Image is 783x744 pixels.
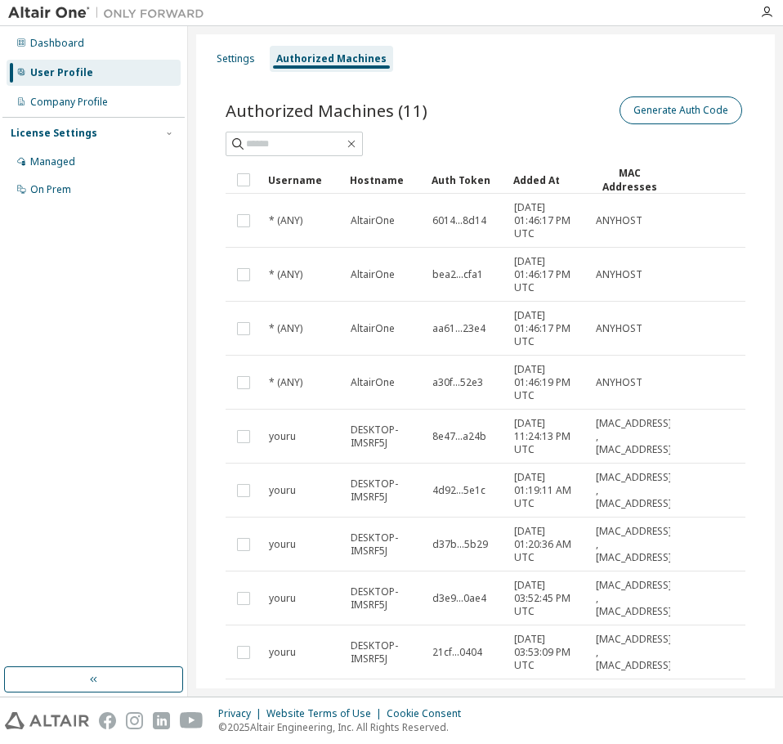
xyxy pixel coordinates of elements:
[514,471,581,510] span: [DATE] 01:19:11 AM UTC
[30,183,71,196] div: On Prem
[596,376,642,389] span: ANYHOST
[269,646,296,659] span: youru
[351,531,418,558] span: DESKTOP-IMSRF5J
[126,712,143,729] img: instagram.svg
[596,268,642,281] span: ANYHOST
[513,167,582,193] div: Added At
[269,430,296,443] span: youru
[387,707,471,720] div: Cookie Consent
[351,322,395,335] span: AltairOne
[514,201,581,240] span: [DATE] 01:46:17 PM UTC
[432,484,485,497] span: 4d92...5e1c
[620,96,742,124] button: Generate Auth Code
[226,99,427,122] span: Authorized Machines (11)
[30,66,93,79] div: User Profile
[351,424,418,450] span: DESKTOP-IMSRF5J
[269,268,302,281] span: * (ANY)
[514,309,581,348] span: [DATE] 01:46:17 PM UTC
[596,579,672,618] span: [MAC_ADDRESS] , [MAC_ADDRESS]
[269,592,296,605] span: youru
[269,484,296,497] span: youru
[432,167,500,193] div: Auth Token
[269,538,296,551] span: youru
[269,214,302,227] span: * (ANY)
[351,585,418,612] span: DESKTOP-IMSRF5J
[180,712,204,729] img: youtube.svg
[514,255,581,294] span: [DATE] 01:46:17 PM UTC
[596,214,642,227] span: ANYHOST
[218,707,266,720] div: Privacy
[30,96,108,109] div: Company Profile
[351,214,395,227] span: AltairOne
[596,322,642,335] span: ANYHOST
[8,5,213,21] img: Altair One
[432,646,482,659] span: 21cf...0404
[217,52,255,65] div: Settings
[153,712,170,729] img: linkedin.svg
[30,155,75,168] div: Managed
[351,376,395,389] span: AltairOne
[596,633,672,672] span: [MAC_ADDRESS] , [MAC_ADDRESS]
[596,687,672,726] span: [MAC_ADDRESS] , [MAC_ADDRESS]
[514,525,581,564] span: [DATE] 01:20:36 AM UTC
[432,430,486,443] span: 8e47...a24b
[596,417,672,456] span: [MAC_ADDRESS] , [MAC_ADDRESS]
[218,720,471,734] p: © 2025 Altair Engineering, Inc. All Rights Reserved.
[432,268,483,281] span: bea2...cfa1
[596,525,672,564] span: [MAC_ADDRESS] , [MAC_ADDRESS]
[266,707,387,720] div: Website Terms of Use
[432,214,486,227] span: 6014...8d14
[276,52,387,65] div: Authorized Machines
[268,167,337,193] div: Username
[99,712,116,729] img: facebook.svg
[269,322,302,335] span: * (ANY)
[432,376,483,389] span: a30f...52e3
[432,322,485,335] span: aa61...23e4
[514,633,581,672] span: [DATE] 03:53:09 PM UTC
[514,363,581,402] span: [DATE] 01:46:19 PM UTC
[351,268,395,281] span: AltairOne
[432,592,486,605] span: d3e9...0ae4
[351,639,418,666] span: DESKTOP-IMSRF5J
[30,37,84,50] div: Dashboard
[350,167,418,193] div: Hostname
[11,127,97,140] div: License Settings
[351,477,418,504] span: DESKTOP-IMSRF5J
[596,471,672,510] span: [MAC_ADDRESS] , [MAC_ADDRESS]
[514,579,581,618] span: [DATE] 03:52:45 PM UTC
[269,376,302,389] span: * (ANY)
[514,417,581,456] span: [DATE] 11:24:13 PM UTC
[5,712,89,729] img: altair_logo.svg
[514,687,581,726] span: [DATE] 03:55:18 PM UTC
[432,538,488,551] span: d37b...5b29
[595,166,664,194] div: MAC Addresses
